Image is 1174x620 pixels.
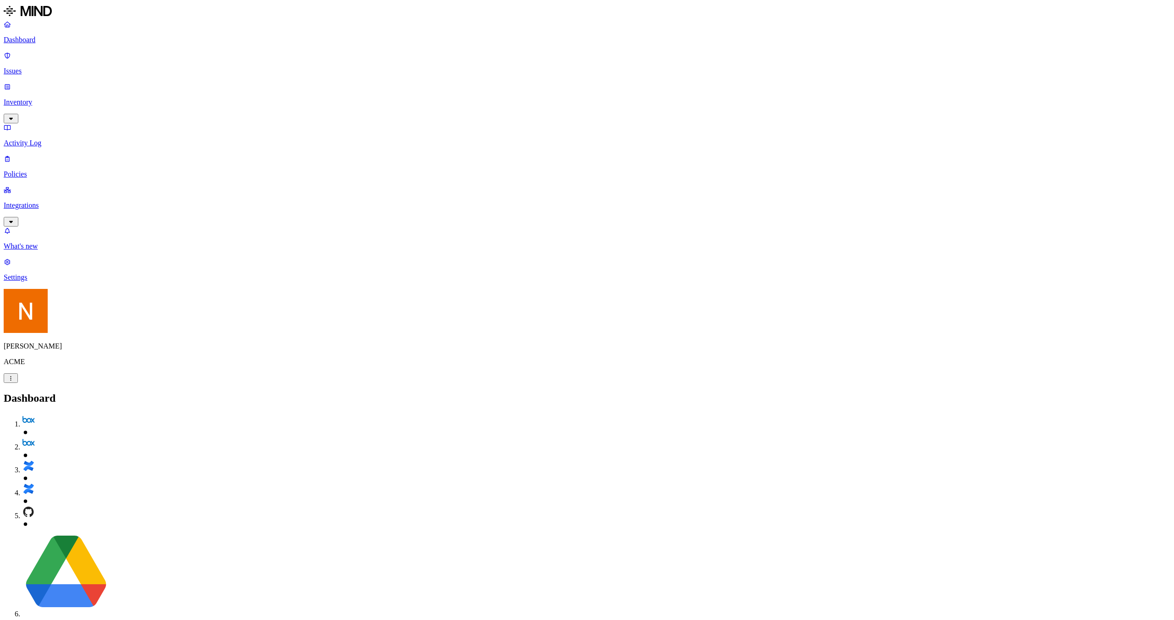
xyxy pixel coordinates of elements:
p: Inventory [4,98,1170,106]
a: Settings [4,258,1170,282]
a: What's new [4,227,1170,250]
a: Issues [4,51,1170,75]
a: MIND [4,4,1170,20]
img: box.svg [22,437,35,449]
img: MIND [4,4,52,18]
a: Dashboard [4,20,1170,44]
img: box.svg [22,414,35,426]
h2: Dashboard [4,392,1170,404]
img: google-drive.svg [22,528,110,616]
a: Inventory [4,83,1170,122]
p: ACME [4,358,1170,366]
a: Policies [4,155,1170,178]
p: What's new [4,242,1170,250]
p: Dashboard [4,36,1170,44]
p: Issues [4,67,1170,75]
p: Policies [4,170,1170,178]
img: Nitai Mishary [4,289,48,333]
p: Integrations [4,201,1170,210]
p: Settings [4,273,1170,282]
img: confluence.svg [22,459,35,472]
img: github.svg [22,505,35,518]
a: Activity Log [4,123,1170,147]
a: Integrations [4,186,1170,225]
p: Activity Log [4,139,1170,147]
img: confluence.svg [22,482,35,495]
